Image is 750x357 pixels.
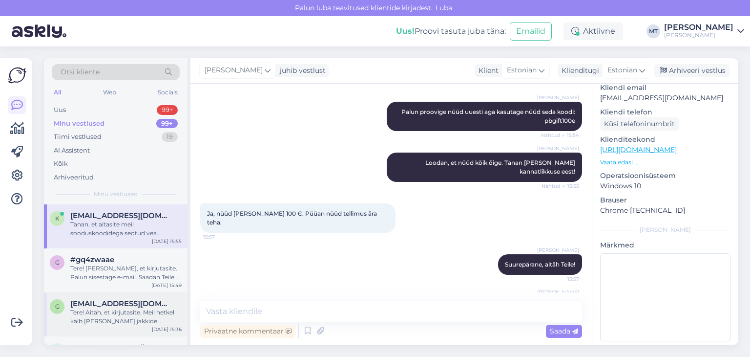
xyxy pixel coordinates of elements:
span: Otsi kliente [61,67,100,77]
p: Kliendi telefon [600,107,730,117]
p: Klienditeekond [600,134,730,145]
div: juhib vestlust [276,66,326,76]
p: Märkmed [600,240,730,250]
span: [PERSON_NAME] [537,145,579,152]
div: MT [646,24,660,38]
div: [DATE] 15:55 [152,238,182,245]
div: 99+ [157,105,178,115]
div: Küsi telefoninumbrit [600,117,679,131]
a: [URL][DOMAIN_NAME] [600,145,677,154]
span: Nähtud ✓ 15:54 [541,132,579,139]
div: Tänan, et aitasite meil sooduskoodidega seotud vea tuvastada. :) [70,220,182,238]
div: Kõik [54,159,68,169]
div: All [52,86,63,99]
div: [PERSON_NAME] [664,31,733,39]
div: Minu vestlused [54,119,104,129]
div: AI Assistent [54,146,90,156]
div: Uus [54,105,66,115]
span: #gq4zwaae [70,255,114,264]
span: 15:57 [203,233,240,241]
span: g [55,303,60,310]
b: Uus! [396,26,415,36]
div: Web [101,86,118,99]
div: Arhiveeri vestlus [654,64,729,77]
span: 15:57 [542,275,579,283]
div: [DATE] 15:49 [151,282,182,289]
span: [PERSON_NAME] [205,65,263,76]
div: Aktiivne [563,22,623,40]
a: [PERSON_NAME][PERSON_NAME] [664,23,744,39]
span: k [55,215,60,222]
div: Tere! Aitäh, et kirjutasite. Meil hetkel käib [PERSON_NAME] jakkide tootmine ja need valmivad sep... [70,308,182,326]
span: Luba [433,3,455,12]
div: 19 [162,132,178,142]
span: g [55,259,60,266]
div: Privaatne kommentaar [200,325,295,338]
div: Klienditugi [558,66,599,76]
div: [PERSON_NAME] [664,23,733,31]
p: Operatsioonisüsteem [600,171,730,181]
span: Saada [550,327,578,335]
p: Kliendi email [600,83,730,93]
button: Emailid [510,22,552,41]
span: Helerin Tiik [70,343,149,352]
div: [PERSON_NAME] [600,225,730,234]
p: Vaata edasi ... [600,158,730,167]
span: Minu vestlused [94,190,138,199]
div: Proovi tasuta juba täna: [396,25,506,37]
span: [PERSON_NAME] [537,94,579,101]
p: Windows 10 [600,181,730,191]
span: Palun proovige nüüd uuesti aga kasutage nüüd seda koodi: pbgift100e [401,108,577,124]
span: Suurepärane, aitäh Teile! [505,261,575,268]
span: Estonian [507,65,537,76]
span: Estonian [607,65,637,76]
span: [PERSON_NAME] [537,246,579,254]
div: Tiimi vestlused [54,132,102,142]
div: Klient [475,66,499,76]
span: Ja, nüüd [PERSON_NAME] 100 €. Püüan nüüd tellimus ära teha. [207,210,378,226]
span: Loodan, et nüüd kõik õige. Tänan [PERSON_NAME] kannatlikkuse eest! [425,159,577,175]
span: Nähtud ✓ 15:55 [542,182,579,190]
div: Tere! [PERSON_NAME], et kirjutasite. Palun sisestage e-mail. Saadan Teile soovitud toote lattu jõ... [70,264,182,282]
p: [EMAIL_ADDRESS][DOMAIN_NAME] [600,93,730,103]
div: Arhiveeritud [54,173,94,182]
div: [DATE] 15:36 [152,326,182,333]
span: kertyk@hot.ee [70,211,172,220]
p: Brauser [600,195,730,205]
p: Chrome [TECHNICAL_ID] [600,205,730,216]
img: Askly Logo [8,66,26,85]
span: [PERSON_NAME] [537,289,579,296]
span: greedakaasik@gmail.com [70,299,172,308]
div: Socials [156,86,180,99]
div: 99+ [156,119,178,129]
